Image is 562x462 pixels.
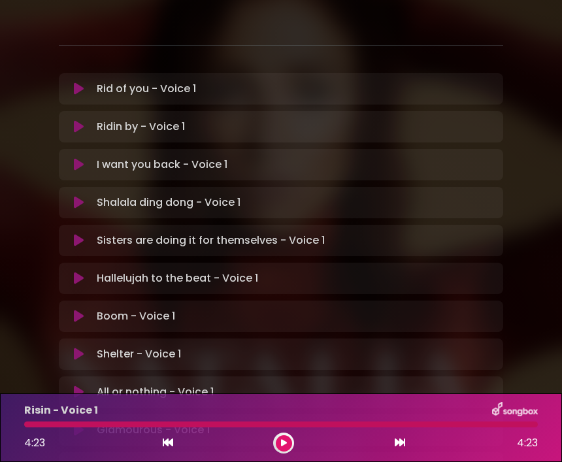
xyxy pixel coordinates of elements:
span: 4:23 [517,435,538,451]
p: Shelter - Voice 1 [97,346,181,362]
span: 4:23 [24,435,45,450]
p: I want you back - Voice 1 [97,157,227,173]
p: All or nothing - Voice 1 [97,384,214,400]
p: Shalala ding dong - Voice 1 [97,195,240,210]
p: Hallelujah to the beat - Voice 1 [97,271,258,286]
p: Ridin by - Voice 1 [97,119,185,135]
p: Rid of you - Voice 1 [97,81,196,97]
img: songbox-logo-white.png [492,402,538,419]
p: Risin - Voice 1 [24,403,98,418]
p: Boom - Voice 1 [97,308,175,324]
p: Sisters are doing it for themselves - Voice 1 [97,233,325,248]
